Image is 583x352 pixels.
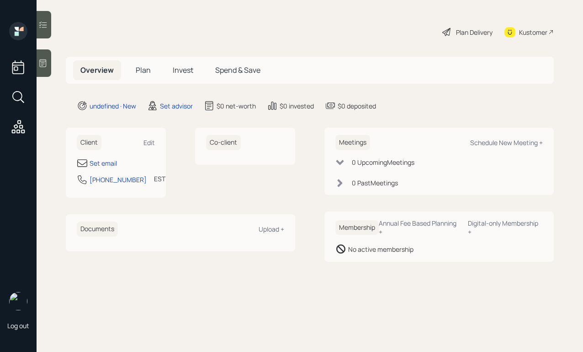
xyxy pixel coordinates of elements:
img: robby-grisanti-headshot.png [9,292,27,310]
div: Log out [7,321,29,330]
h6: Co-client [206,135,241,150]
div: 0 Past Meeting s [352,178,398,188]
span: Spend & Save [215,65,260,75]
div: Kustomer [519,27,547,37]
div: EST [154,174,165,184]
span: Plan [136,65,151,75]
div: No active membership [348,244,413,254]
div: Set advisor [160,101,193,111]
div: $0 deposited [338,101,376,111]
h6: Documents [77,222,118,237]
div: Set email [90,158,117,168]
div: $0 invested [280,101,314,111]
h6: Membership [335,220,379,235]
div: Annual Fee Based Planning + [379,219,461,236]
span: Overview [80,65,114,75]
div: 0 Upcoming Meeting s [352,157,414,167]
div: Digital-only Membership + [468,219,543,236]
div: [PHONE_NUMBER] [90,175,147,184]
div: Plan Delivery [456,27,493,37]
span: Invest [173,65,193,75]
h6: Client [77,135,101,150]
h6: Meetings [335,135,370,150]
div: $0 net-worth [217,101,256,111]
div: Edit [143,138,155,147]
div: undefined · New [90,101,136,111]
div: Upload + [259,225,284,233]
div: Schedule New Meeting + [470,138,543,147]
